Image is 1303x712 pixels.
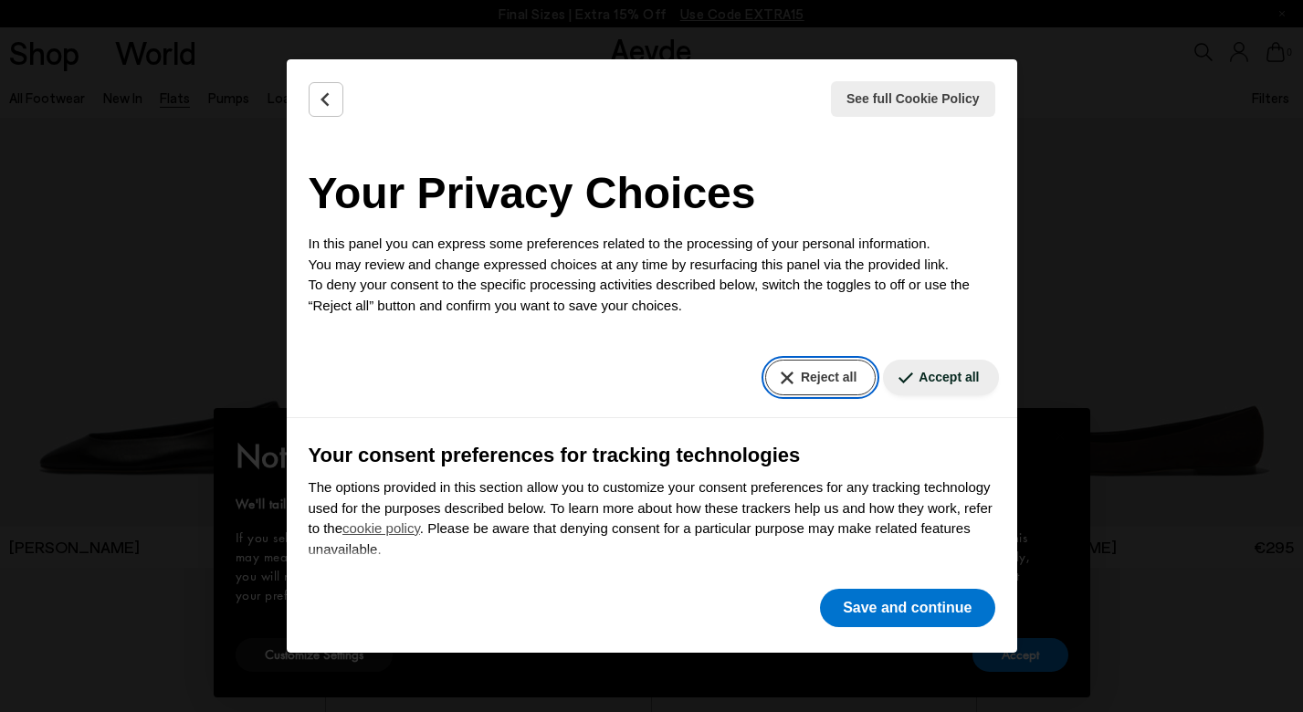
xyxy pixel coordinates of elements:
button: Back [309,82,343,117]
p: The options provided in this section allow you to customize your consent preferences for any trac... [309,477,995,560]
button: See full Cookie Policy [831,81,995,117]
p: In this panel you can express some preferences related to the processing of your personal informa... [309,234,995,316]
span: See full Cookie Policy [846,89,980,109]
h3: Your consent preferences for tracking technologies [309,440,995,470]
button: Accept all [883,360,998,395]
button: Reject all [765,360,876,395]
a: cookie policy - link opens in a new tab [342,520,420,536]
button: Save and continue [820,589,994,627]
h2: Your Privacy Choices [309,161,995,226]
